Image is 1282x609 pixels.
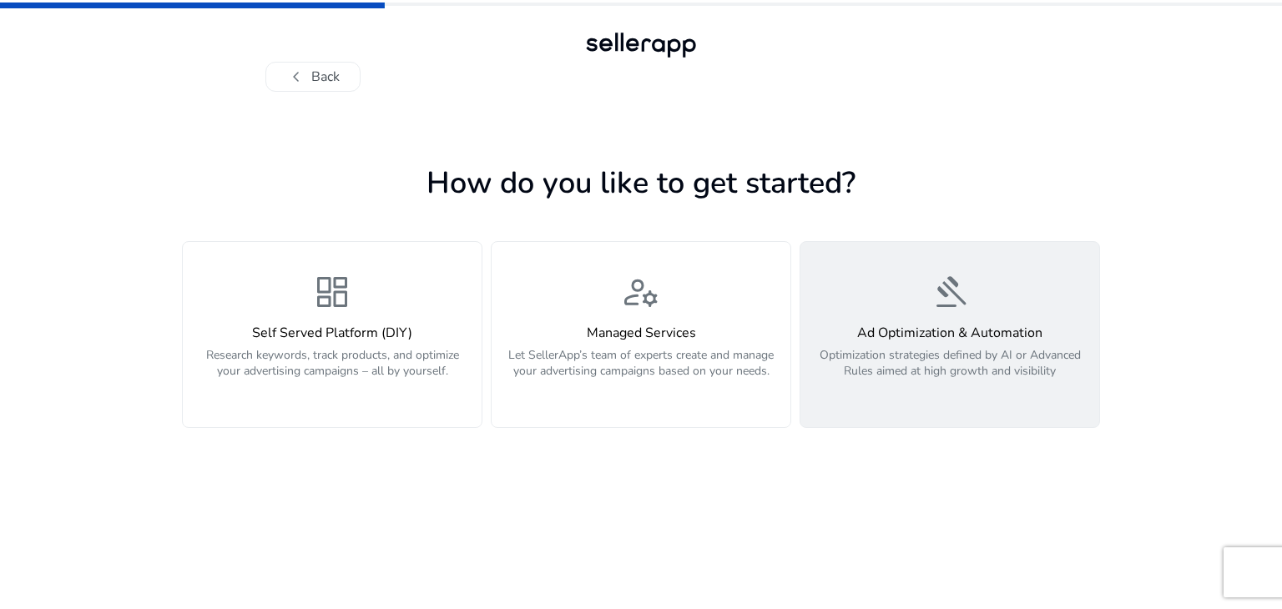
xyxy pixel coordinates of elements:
[312,272,352,312] span: dashboard
[491,241,791,428] button: manage_accountsManaged ServicesLet SellerApp’s team of experts create and manage your advertising...
[930,272,970,312] span: gavel
[621,272,661,312] span: manage_accounts
[810,347,1089,397] p: Optimization strategies defined by AI or Advanced Rules aimed at high growth and visibility
[286,67,306,87] span: chevron_left
[800,241,1100,428] button: gavelAd Optimization & AutomationOptimization strategies defined by AI or Advanced Rules aimed at...
[182,241,482,428] button: dashboardSelf Served Platform (DIY)Research keywords, track products, and optimize your advertisi...
[182,165,1100,201] h1: How do you like to get started?
[193,347,472,397] p: Research keywords, track products, and optimize your advertising campaigns – all by yourself.
[502,325,780,341] h4: Managed Services
[265,62,361,92] button: chevron_leftBack
[810,325,1089,341] h4: Ad Optimization & Automation
[502,347,780,397] p: Let SellerApp’s team of experts create and manage your advertising campaigns based on your needs.
[193,325,472,341] h4: Self Served Platform (DIY)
